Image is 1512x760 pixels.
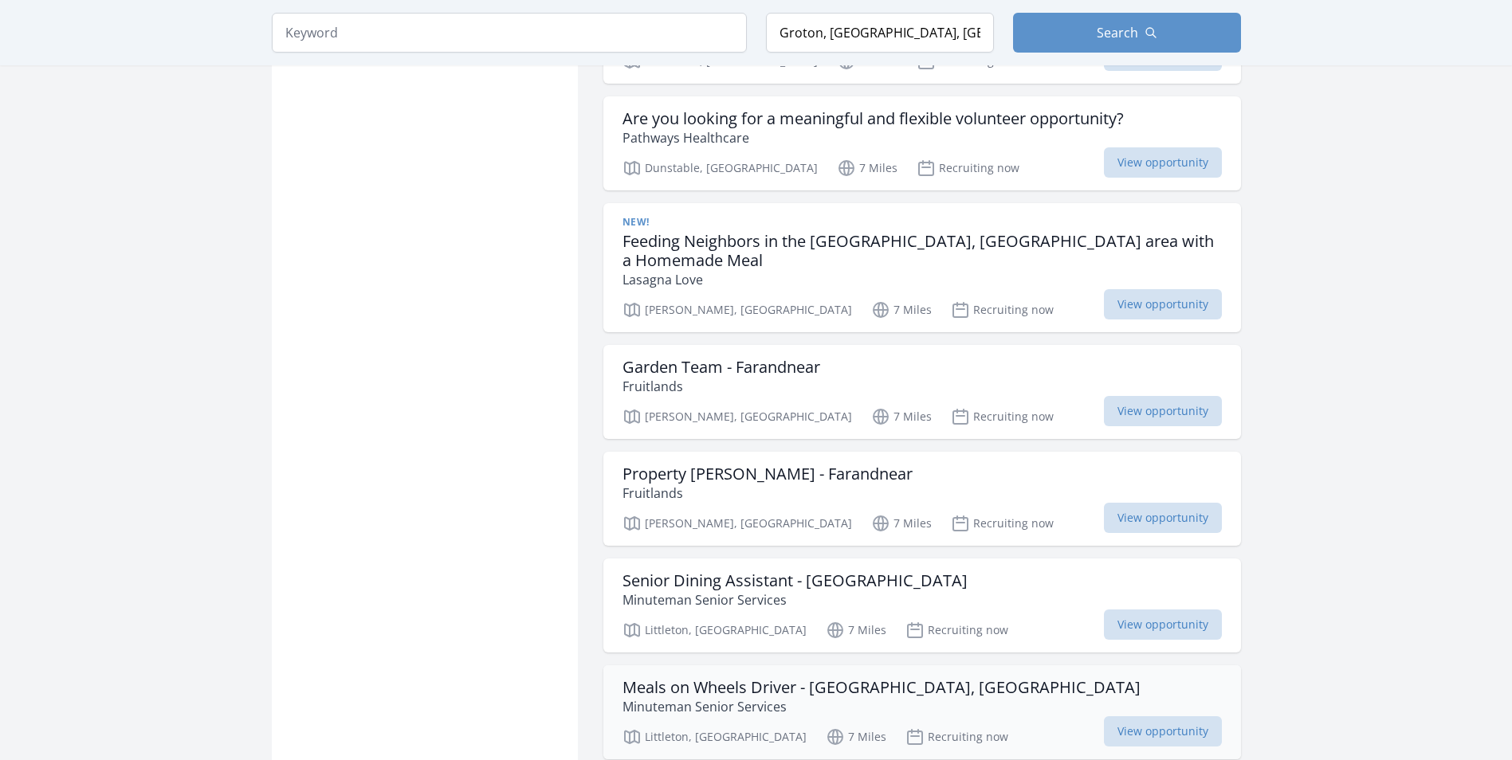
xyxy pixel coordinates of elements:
[622,697,1141,716] p: Minuteman Senior Services
[622,216,650,229] span: New!
[826,727,886,746] p: 7 Miles
[871,407,932,426] p: 7 Miles
[622,727,807,746] p: Littleton, [GEOGRAPHIC_DATA]
[622,300,852,319] p: [PERSON_NAME], [GEOGRAPHIC_DATA]
[951,300,1054,319] p: Recruiting now
[622,407,852,426] p: [PERSON_NAME], [GEOGRAPHIC_DATA]
[622,377,820,396] p: Fruitlands
[622,484,913,503] p: Fruitlands
[603,558,1241,652] a: Senior Dining Assistant - [GEOGRAPHIC_DATA] Minuteman Senior Services Littleton, [GEOGRAPHIC_DATA...
[905,621,1008,640] p: Recruiting now
[622,678,1141,697] h3: Meals on Wheels Driver - [GEOGRAPHIC_DATA], [GEOGRAPHIC_DATA]
[622,571,968,590] h3: Senior Dining Assistant - [GEOGRAPHIC_DATA]
[622,109,1124,128] h3: Are you looking for a meaningful and flexible volunteer opportunity?
[622,128,1124,147] p: Pathways Healthcare
[622,590,968,609] p: Minuteman Senior Services
[603,452,1241,546] a: Property [PERSON_NAME] - Farandnear Fruitlands [PERSON_NAME], [GEOGRAPHIC_DATA] 7 Miles Recruitin...
[837,159,897,178] p: 7 Miles
[905,727,1008,746] p: Recruiting now
[826,621,886,640] p: 7 Miles
[603,96,1241,190] a: Are you looking for a meaningful and flexible volunteer opportunity? Pathways Healthcare Dunstabl...
[766,13,994,53] input: Location
[1104,289,1222,319] span: View opportunity
[603,345,1241,439] a: Garden Team - Farandnear Fruitlands [PERSON_NAME], [GEOGRAPHIC_DATA] 7 Miles Recruiting now View ...
[603,665,1241,759] a: Meals on Wheels Driver - [GEOGRAPHIC_DATA], [GEOGRAPHIC_DATA] Minuteman Senior Services Littleton...
[1104,396,1222,426] span: View opportunity
[622,232,1222,270] h3: Feeding Neighbors in the [GEOGRAPHIC_DATA], [GEOGRAPHIC_DATA] area with a Homemade Meal
[871,514,932,533] p: 7 Miles
[951,407,1054,426] p: Recruiting now
[622,464,913,484] h3: Property [PERSON_NAME] - Farandnear
[1104,716,1222,746] span: View opportunity
[603,203,1241,332] a: New! Feeding Neighbors in the [GEOGRAPHIC_DATA], [GEOGRAPHIC_DATA] area with a Homemade Meal Lasa...
[917,159,1019,178] p: Recruiting now
[272,13,747,53] input: Keyword
[1104,147,1222,178] span: View opportunity
[1013,13,1241,53] button: Search
[622,621,807,640] p: Littleton, [GEOGRAPHIC_DATA]
[622,159,818,178] p: Dunstable, [GEOGRAPHIC_DATA]
[1104,609,1222,640] span: View opportunity
[951,514,1054,533] p: Recruiting now
[622,358,820,377] h3: Garden Team - Farandnear
[1104,503,1222,533] span: View opportunity
[871,300,932,319] p: 7 Miles
[1097,23,1138,42] span: Search
[622,270,1222,289] p: Lasagna Love
[622,514,852,533] p: [PERSON_NAME], [GEOGRAPHIC_DATA]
